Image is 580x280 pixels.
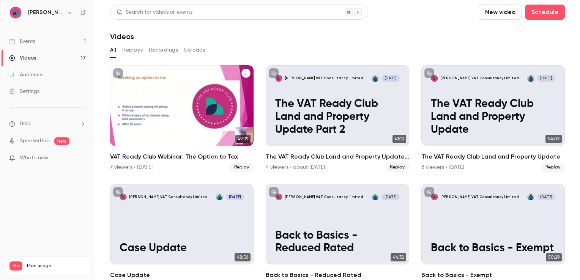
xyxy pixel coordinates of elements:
p: The VAT Ready Club Land and Property Update [431,98,555,136]
button: Schedule [525,5,565,20]
section: Videos [110,5,565,275]
button: All [110,44,116,56]
h2: Case Update [110,271,254,280]
span: Help [20,120,31,128]
h1: Videos [110,32,134,41]
div: 7 viewers • [DATE] [110,164,153,171]
button: New video [479,5,522,20]
img: Hilary Bevan [372,193,379,201]
img: Back to Basics - Reduced Rated [275,193,282,201]
button: unpublished [269,187,279,197]
h2: Back to Basics - Exempt [421,271,565,280]
p: [PERSON_NAME] VAT Consultancy Limited [285,76,363,81]
span: 49:39 [235,135,251,143]
span: Replay [541,163,565,172]
div: Search for videos or events [117,8,192,16]
a: The VAT Ready Club Land and Property Update Part 2[PERSON_NAME] VAT Consultancy LimitedHilary Bev... [266,65,409,172]
span: 48:56 [235,253,251,261]
div: Events [9,38,35,45]
button: unpublished [424,187,434,197]
span: [DATE] [381,193,400,201]
span: 44:32 [391,253,406,261]
button: Replays [122,44,143,56]
span: [DATE] [381,75,400,82]
iframe: Noticeable Trigger [77,155,86,162]
button: unpublished [113,187,123,197]
button: Recordings [149,44,178,56]
a: 49:39VAT Ready Club Webinar: The Option to Tax7 viewers • [DATE]Replay [110,65,254,172]
span: 41:13 [392,135,406,143]
span: [DATE] [537,75,555,82]
h2: The VAT Ready Club Land and Property Update [421,152,565,161]
p: Case Update [120,242,244,255]
div: Settings [9,88,39,95]
span: 50:29 [546,253,562,261]
li: The VAT Ready Club Land and Property Update Part 2 [266,65,409,172]
p: Back to Basics - Reduced Rated [275,230,400,255]
img: Hilary Bevan [216,193,223,201]
span: Replay [230,163,254,172]
li: The VAT Ready Club Land and Property Update [421,65,565,172]
img: Case Update [120,193,127,201]
a: SpeakerHub [20,137,50,145]
button: Uploads [184,44,205,56]
li: VAT Ready Club Webinar: The Option to Tax [110,65,254,172]
span: Plan usage [27,263,85,269]
img: Hilary Bevan [527,75,534,82]
div: 8 viewers • [DATE] [421,164,464,171]
div: Videos [9,54,36,62]
span: What's new [20,154,48,162]
div: 4 viewers • about [DATE] [266,164,325,171]
li: help-dropdown-opener [9,120,86,128]
span: Pro [9,261,22,271]
img: The VAT Ready Club Land and Property Update Part 2 [275,75,282,82]
span: 54:09 [545,135,562,143]
span: new [54,137,69,145]
p: [PERSON_NAME] VAT Consultancy Limited [440,195,519,200]
p: [PERSON_NAME] VAT Consultancy Limited [285,195,363,200]
p: [PERSON_NAME] VAT Consultancy Limited [129,195,208,200]
img: Hilary Bevan [372,75,379,82]
button: unpublished [269,68,279,78]
img: Bevan VAT Consultancy Limited [9,6,22,19]
span: [DATE] [226,193,244,201]
p: [PERSON_NAME] VAT Consultancy Limited [440,76,519,81]
p: Back to Basics - Exempt [431,242,555,255]
button: unpublished [113,68,123,78]
img: The VAT Ready Club Land and Property Update [431,75,438,82]
img: Hilary Bevan [527,193,534,201]
p: The VAT Ready Club Land and Property Update Part 2 [275,98,400,136]
h6: [PERSON_NAME] VAT Consultancy Limited [28,9,64,16]
h2: VAT Ready Club Webinar: The Option to Tax [110,152,254,161]
span: [DATE] [537,193,555,201]
a: The VAT Ready Club Land and Property Update[PERSON_NAME] VAT Consultancy LimitedHilary Bevan[DATE... [421,65,565,172]
h2: The VAT Ready Club Land and Property Update Part 2 [266,152,409,161]
button: unpublished [424,68,434,78]
span: Replay [385,163,409,172]
div: Audience [9,71,43,79]
h2: Back to Basics - Reduced Rated [266,271,409,280]
img: Back to Basics - Exempt [431,193,438,201]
